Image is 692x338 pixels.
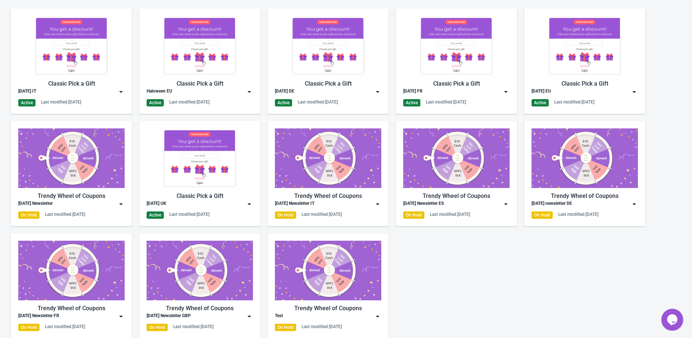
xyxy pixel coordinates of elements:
[147,79,253,88] div: Classic Pick a Gift
[147,88,172,95] div: Haloween EU
[302,324,342,330] div: Last modified: [DATE]
[45,324,85,330] div: Last modified: [DATE]
[426,99,466,105] div: Last modified: [DATE]
[374,200,381,208] img: dropdown.png
[246,200,253,208] img: dropdown.png
[147,99,164,106] div: Active
[18,16,125,76] img: gift_game.jpg
[532,88,551,95] div: [DATE] EU
[147,16,253,76] img: gift_game.jpg
[275,211,296,219] div: On Hold
[532,128,638,188] img: trendy_game.png
[532,16,638,76] img: gift_game.jpg
[169,211,209,217] div: Last modified: [DATE]
[532,211,553,219] div: On Hold
[403,200,444,208] div: [DATE] Newsletter ES
[18,200,53,208] div: [DATE] Newsletter
[147,192,253,200] div: Classic Pick a Gift
[41,99,81,105] div: Last modified: [DATE]
[246,88,253,95] img: dropdown.png
[532,192,638,200] div: Trendy Wheel of Coupons
[18,128,125,188] img: trendy_game.png
[502,200,510,208] img: dropdown.png
[18,192,125,200] div: Trendy Wheel of Coupons
[298,99,338,105] div: Last modified: [DATE]
[554,99,594,105] div: Last modified: [DATE]
[275,79,381,88] div: Classic Pick a Gift
[117,313,125,320] img: dropdown.png
[147,128,253,188] img: gift_game.jpg
[558,211,598,217] div: Last modified: [DATE]
[18,79,125,88] div: Classic Pick a Gift
[275,88,294,95] div: [DATE] DE
[532,99,549,106] div: Active
[403,16,510,76] img: gift_game.jpg
[275,128,381,188] img: trendy_game.png
[502,88,510,95] img: dropdown.png
[532,79,638,88] div: Classic Pick a Gift
[275,200,314,208] div: [DATE] Newsletter IT
[18,324,39,331] div: On Hold
[147,211,164,219] div: Active
[147,304,253,313] div: Trendy Wheel of Coupons
[403,192,510,200] div: Trendy Wheel of Coupons
[403,79,510,88] div: Classic Pick a Gift
[275,241,381,300] img: trendy_game.png
[117,200,125,208] img: dropdown.png
[18,99,35,106] div: Active
[403,88,423,95] div: [DATE] FR
[147,241,253,300] img: trendy_game.png
[275,313,283,320] div: Test
[169,99,209,105] div: Last modified: [DATE]
[18,88,36,95] div: [DATE] IT
[18,304,125,313] div: Trendy Wheel of Coupons
[147,324,168,331] div: On Hold
[532,200,572,208] div: [DATE] newsletter DE
[275,99,292,106] div: Active
[275,304,381,313] div: Trendy Wheel of Coupons
[173,324,213,330] div: Last modified: [DATE]
[661,309,685,331] iframe: chat widget
[403,211,424,219] div: On Hold
[631,200,638,208] img: dropdown.png
[302,211,342,217] div: Last modified: [DATE]
[631,88,638,95] img: dropdown.png
[18,241,125,300] img: trendy_game.png
[403,128,510,188] img: trendy_game.png
[275,16,381,76] img: gift_game.jpg
[403,99,420,106] div: Active
[18,313,59,320] div: [DATE] Newsletter FR
[374,313,381,320] img: dropdown.png
[374,88,381,95] img: dropdown.png
[147,313,191,320] div: [DATE] Newsletter GBP
[275,324,296,331] div: On Hold
[147,200,166,208] div: [DATE] UK
[117,88,125,95] img: dropdown.png
[430,211,470,217] div: Last modified: [DATE]
[45,211,85,217] div: Last modified: [DATE]
[246,313,253,320] img: dropdown.png
[18,211,39,219] div: On Hold
[275,192,381,200] div: Trendy Wheel of Coupons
